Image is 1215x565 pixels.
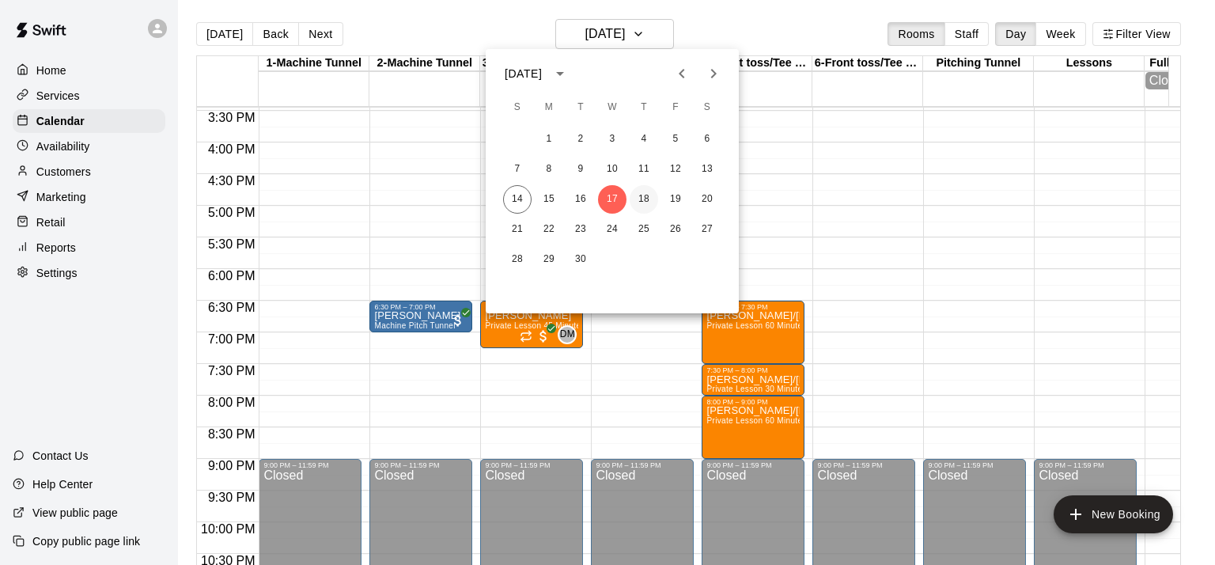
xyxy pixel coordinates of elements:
button: 7 [503,155,532,184]
button: 24 [598,215,626,244]
button: 25 [630,215,658,244]
button: Previous month [666,58,698,89]
button: 10 [598,155,626,184]
span: Thursday [630,92,658,123]
span: Monday [535,92,563,123]
span: Tuesday [566,92,595,123]
button: 14 [503,185,532,214]
button: 21 [503,215,532,244]
button: 13 [693,155,721,184]
button: 20 [693,185,721,214]
button: 15 [535,185,563,214]
span: Friday [661,92,690,123]
span: Saturday [693,92,721,123]
button: 27 [693,215,721,244]
button: 12 [661,155,690,184]
button: 17 [598,185,626,214]
button: 26 [661,215,690,244]
button: 3 [598,125,626,154]
button: 28 [503,245,532,274]
button: 6 [693,125,721,154]
button: 22 [535,215,563,244]
button: Next month [698,58,729,89]
button: 18 [630,185,658,214]
div: [DATE] [505,66,542,82]
button: 19 [661,185,690,214]
button: 5 [661,125,690,154]
button: 4 [630,125,658,154]
button: 23 [566,215,595,244]
button: 8 [535,155,563,184]
button: 16 [566,185,595,214]
button: 1 [535,125,563,154]
button: 9 [566,155,595,184]
button: 11 [630,155,658,184]
button: calendar view is open, switch to year view [547,60,573,87]
span: Wednesday [598,92,626,123]
span: Sunday [503,92,532,123]
button: 29 [535,245,563,274]
button: 2 [566,125,595,154]
button: 30 [566,245,595,274]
